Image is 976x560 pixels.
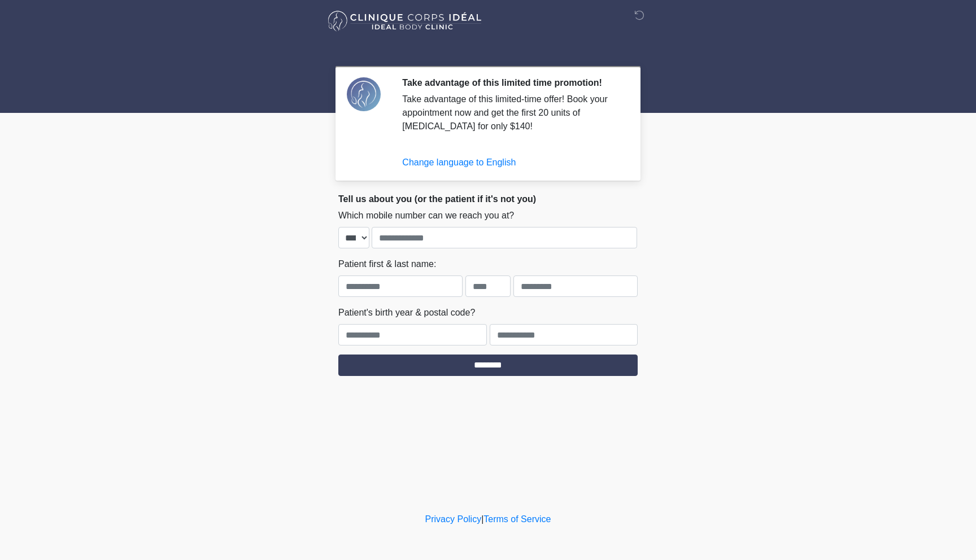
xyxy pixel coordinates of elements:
label: Which mobile number can we reach you at? [338,209,514,222]
h2: Tell us about you (or the patient if it's not you) [338,194,638,204]
label: Patient's birth year & postal code? [338,306,475,320]
a: Terms of Service [483,514,551,524]
h1: ‎ [330,41,646,62]
h2: Take advantage of this limited time promotion! [402,77,621,88]
img: Agent Avatar [347,77,381,111]
img: Ideal Body Clinic Logo [327,8,482,34]
a: Privacy Policy [425,514,482,524]
a: | [481,514,483,524]
div: Take advantage of this limited-time offer! Book your appointment now and get the first 20 units o... [402,93,621,133]
label: Patient first & last name: [338,257,436,271]
a: Change language to English [402,158,516,167]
